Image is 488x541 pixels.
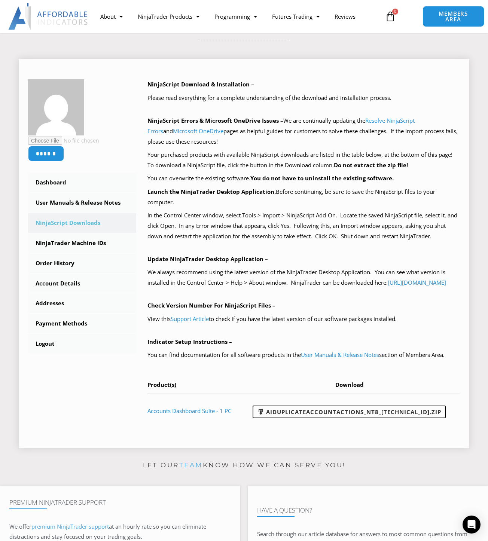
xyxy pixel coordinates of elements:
[147,188,276,195] b: Launch the NinjaTrader Desktop Application.
[147,150,460,171] p: Your purchased products with available NinjaScript downloads are listed in the table below, at th...
[147,350,460,360] p: You can find documentation for all software products in the section of Members Area.
[147,187,460,208] p: Before continuing, be sure to save the NinjaScript files to your computer.
[147,93,460,103] p: Please read everything for a complete understanding of the download and installation process.
[430,11,476,22] span: MEMBERS AREA
[147,116,460,147] p: We are continually updating the and pages as helpful guides for customers to solve these challeng...
[334,161,408,169] b: Do not extract the zip file!
[28,294,136,313] a: Addresses
[9,499,231,506] h4: Premium NinjaTrader Support
[93,8,130,25] a: About
[392,9,398,15] span: 0
[28,173,136,192] a: Dashboard
[173,127,223,135] a: Microsoft OneDrive
[250,174,394,182] b: You do not have to uninstall the existing software.
[28,213,136,233] a: NinjaScript Downloads
[207,8,265,25] a: Programming
[179,461,203,469] a: team
[28,173,136,354] nav: Account pages
[93,8,381,25] nav: Menu
[147,117,415,135] a: Resolve NinjaScript Errors
[9,523,31,530] span: We offer
[147,267,460,288] p: We always recommend using the latest version of the NinjaTrader Desktop Application. You can see ...
[147,210,460,242] p: In the Control Center window, select Tools > Import > NinjaScript Add-On. Locate the saved NinjaS...
[265,8,327,25] a: Futures Trading
[147,338,232,345] b: Indicator Setup Instructions –
[147,381,176,388] span: Product(s)
[147,302,275,309] b: Check Version Number For NinjaScript Files –
[28,334,136,354] a: Logout
[147,255,268,263] b: Update NinjaTrader Desktop Application –
[257,507,479,514] h4: Have A Question?
[335,381,364,388] span: Download
[423,6,484,27] a: MEMBERS AREA
[28,314,136,333] a: Payment Methods
[31,523,109,530] a: premium NinjaTrader support
[147,117,283,124] b: NinjaScript Errors & Microsoft OneDrive Issues –
[28,79,84,135] img: dfdfc62329630affb947b2fd14d9a4663412bcd2d5ecdd91bd21e15622342186
[28,233,136,253] a: NinjaTrader Machine IDs
[147,314,460,324] p: View this to check if you have the latest version of our software packages installed.
[147,80,254,88] b: NinjaScript Download & Installation –
[327,8,363,25] a: Reviews
[147,407,231,415] a: Accounts Dashboard Suite - 1 PC
[28,254,136,273] a: Order History
[374,6,407,27] a: 0
[28,193,136,213] a: User Manuals & Release Notes
[171,315,209,323] a: Support Article
[463,516,481,534] div: Open Intercom Messenger
[253,406,446,418] a: AIDuplicateAccountActions_NT8_[TECHNICAL_ID].zip
[388,279,446,286] a: [URL][DOMAIN_NAME]
[147,173,460,184] p: You can overwrite the existing software.
[130,8,207,25] a: NinjaTrader Products
[301,351,379,358] a: User Manuals & Release Notes
[28,274,136,293] a: Account Details
[8,3,89,30] img: LogoAI | Affordable Indicators – NinjaTrader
